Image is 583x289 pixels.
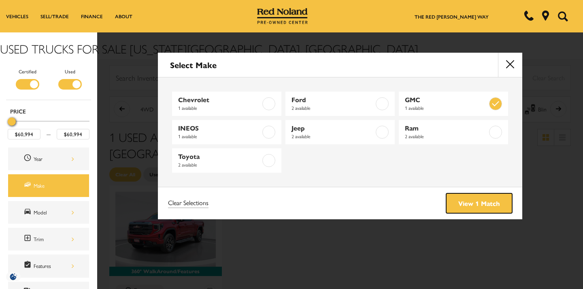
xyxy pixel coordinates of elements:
[257,8,308,24] img: Red Noland Pre-Owned
[178,124,261,132] span: INEOS
[57,129,89,139] input: Maximum
[291,132,374,140] span: 2 available
[405,96,487,104] span: GMC
[257,11,308,19] a: Red Noland Pre-Owned
[291,124,374,132] span: Jeep
[34,154,74,163] div: Year
[8,148,89,170] div: YearYear
[178,152,261,161] span: Toyota
[10,107,87,115] h5: Price
[23,261,34,271] span: Features
[65,67,75,75] label: Used
[34,235,74,244] div: Trim
[23,234,34,244] span: Trim
[34,181,74,190] div: Make
[170,60,217,69] h2: Select Make
[172,148,281,173] a: Toyota2 available
[34,261,74,270] div: Features
[399,92,508,116] a: GMC1 available
[405,132,487,140] span: 2 available
[415,13,489,20] a: The Red [PERSON_NAME] Way
[172,92,281,116] a: Chevrolet1 available
[8,115,89,139] div: Price
[172,120,281,144] a: INEOS1 available
[285,120,395,144] a: Jeep2 available
[8,255,89,277] div: FeaturesFeatures
[498,53,522,77] button: close
[8,228,89,250] div: TrimTrim
[399,120,508,144] a: Ram2 available
[23,180,34,191] span: Make
[8,129,40,139] input: Minimum
[4,272,23,281] img: Opt-Out Icon
[291,104,374,112] span: 2 available
[34,208,74,217] div: Model
[8,118,16,126] div: Maximum Price
[178,104,261,112] span: 1 available
[285,92,395,116] a: Ford2 available
[8,174,89,197] div: MakeMake
[178,132,261,140] span: 1 available
[168,199,209,208] a: Clear Selections
[405,104,487,112] span: 1 available
[405,124,487,132] span: Ram
[446,193,512,213] a: View 1 Match
[4,272,23,281] section: Click to Open Cookie Consent Modal
[555,0,571,32] button: Open the search field
[178,96,261,104] span: Chevrolet
[291,96,374,104] span: Ford
[19,67,36,75] label: Certified
[8,201,89,224] div: ModelModel
[178,161,261,169] span: 2 available
[6,67,91,100] div: Filter by Vehicle Type
[23,154,34,164] span: Year
[23,207,34,218] span: Model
